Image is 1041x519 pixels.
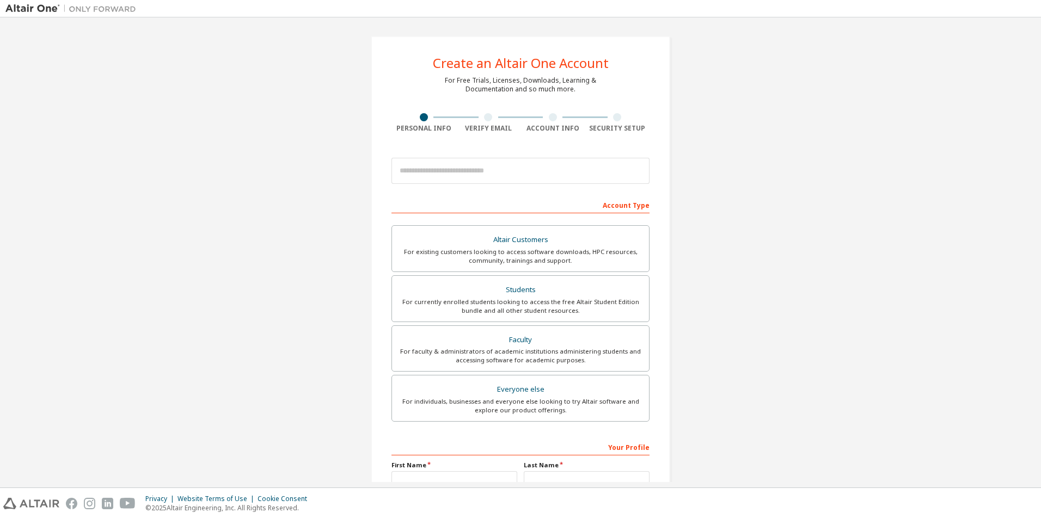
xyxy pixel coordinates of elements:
img: Altair One [5,3,142,14]
div: Students [399,282,642,298]
div: Website Terms of Use [177,495,258,503]
img: facebook.svg [66,498,77,509]
div: For existing customers looking to access software downloads, HPC resources, community, trainings ... [399,248,642,265]
img: linkedin.svg [102,498,113,509]
div: For Free Trials, Licenses, Downloads, Learning & Documentation and so much more. [445,76,596,94]
label: Last Name [524,461,650,469]
img: youtube.svg [120,498,136,509]
div: For individuals, businesses and everyone else looking to try Altair software and explore our prod... [399,397,642,415]
div: Account Type [391,196,650,213]
div: Faculty [399,332,642,348]
div: Privacy [145,495,177,503]
img: altair_logo.svg [3,498,59,509]
label: First Name [391,461,517,469]
div: Create an Altair One Account [433,57,609,70]
p: © 2025 Altair Engineering, Inc. All Rights Reserved. [145,503,314,512]
div: For currently enrolled students looking to access the free Altair Student Edition bundle and all ... [399,298,642,315]
div: For faculty & administrators of academic institutions administering students and accessing softwa... [399,347,642,364]
div: Everyone else [399,382,642,397]
div: Cookie Consent [258,495,314,503]
div: Verify Email [456,124,521,133]
div: Altair Customers [399,232,642,248]
img: instagram.svg [84,498,95,509]
div: Personal Info [391,124,456,133]
div: Your Profile [391,438,650,455]
div: Security Setup [585,124,650,133]
div: Account Info [520,124,585,133]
